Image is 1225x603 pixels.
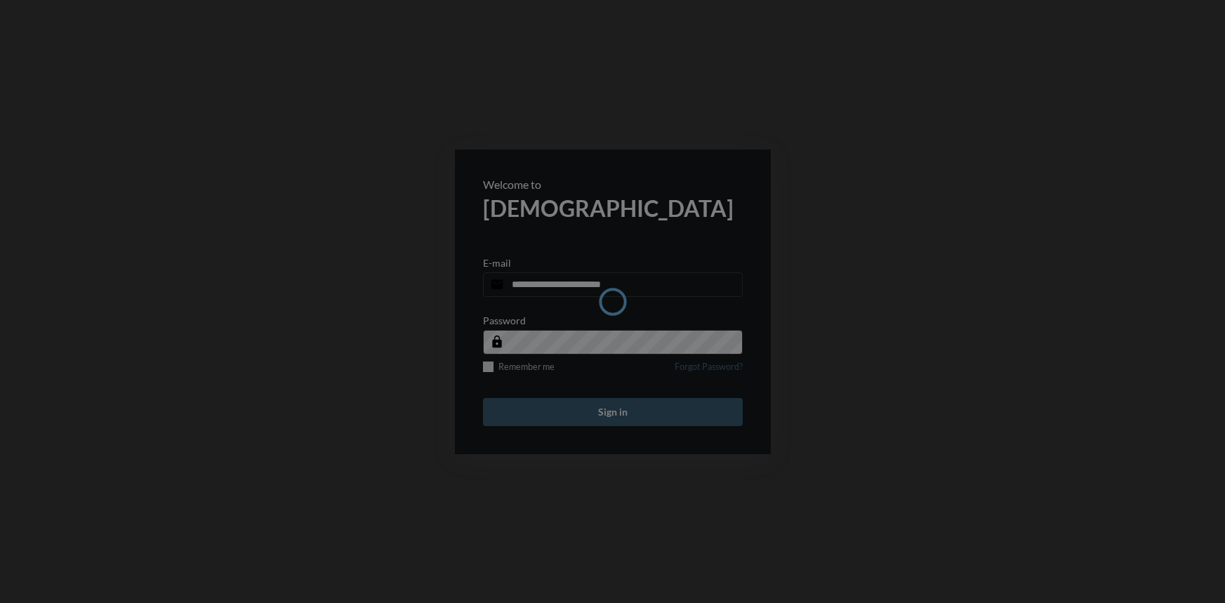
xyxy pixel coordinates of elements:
[483,398,743,426] button: Sign in
[483,194,743,222] h2: [DEMOGRAPHIC_DATA]
[483,362,555,372] label: Remember me
[675,362,743,380] a: Forgot Password?
[483,257,511,269] p: E-mail
[483,178,743,191] p: Welcome to
[483,314,526,326] p: Password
